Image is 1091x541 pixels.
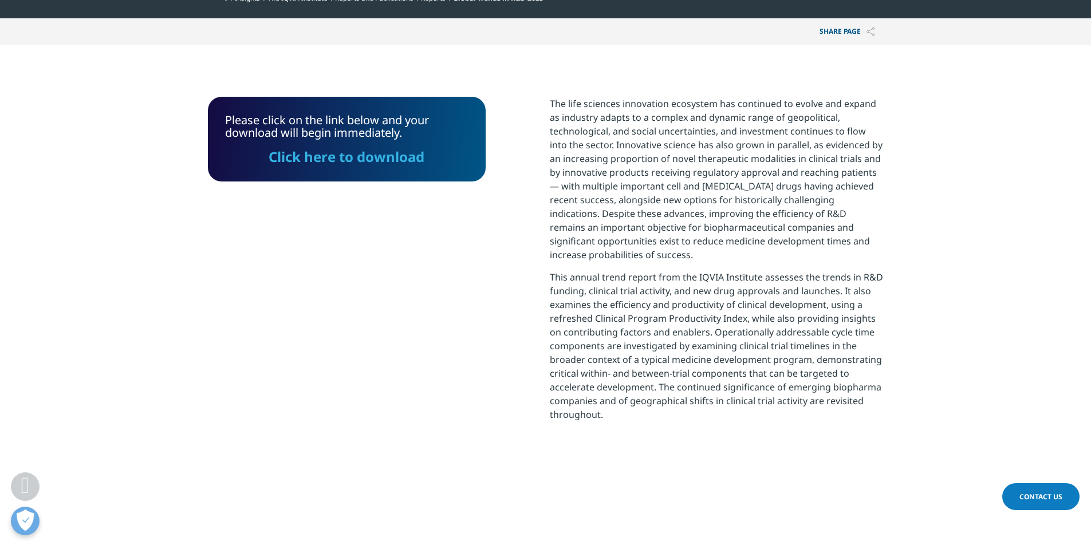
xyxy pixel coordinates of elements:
p: The life sciences innovation ecosystem has continued to evolve and expand as industry adapts to a... [550,97,884,270]
button: Share PAGEShare PAGE [811,18,884,45]
span: Contact Us [1019,492,1062,501]
a: Contact Us [1002,483,1080,510]
div: Please click on the link below and your download will begin immediately. [225,114,468,164]
p: This annual trend report from the IQVIA Institute assesses the trends in R&D funding, clinical tr... [550,270,884,430]
button: Open Preferences [11,507,40,535]
img: Share PAGE [867,27,875,37]
a: Click here to download [269,147,424,166]
p: Share PAGE [811,18,884,45]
